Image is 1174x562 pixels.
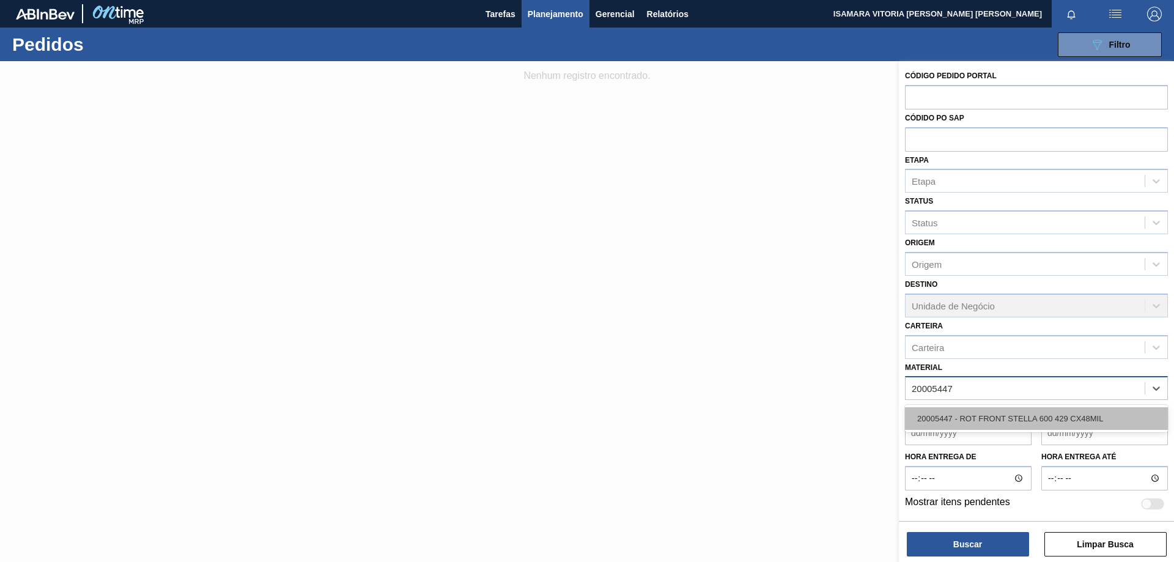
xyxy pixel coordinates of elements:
[905,421,1032,445] input: dd/mm/yyyy
[905,156,929,165] label: Etapa
[912,342,944,352] div: Carteira
[905,280,937,289] label: Destino
[12,37,195,51] h1: Pedidos
[905,497,1010,511] label: Mostrar itens pendentes
[912,259,942,269] div: Origem
[905,363,942,372] label: Material
[647,7,689,21] span: Relatórios
[1147,7,1162,21] img: Logout
[1052,6,1091,23] button: Notificações
[16,9,75,20] img: TNhmsLtSVTkK8tSr43FrP2fwEKptu5GPRR3wAAAABJRU5ErkJggg==
[912,176,936,187] div: Etapa
[912,218,938,228] div: Status
[1109,40,1131,50] span: Filtro
[905,322,943,330] label: Carteira
[1041,421,1168,445] input: dd/mm/yyyy
[905,448,1032,466] label: Hora entrega de
[1041,448,1168,466] label: Hora entrega até
[528,7,583,21] span: Planejamento
[905,407,1168,430] div: 20005447 - ROT FRONT STELLA 600 429 CX48MIL
[905,72,997,80] label: Código Pedido Portal
[596,7,635,21] span: Gerencial
[905,114,964,122] label: Códido PO SAP
[905,238,935,247] label: Origem
[905,197,933,205] label: Status
[1058,32,1162,57] button: Filtro
[1108,7,1123,21] img: userActions
[485,7,515,21] span: Tarefas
